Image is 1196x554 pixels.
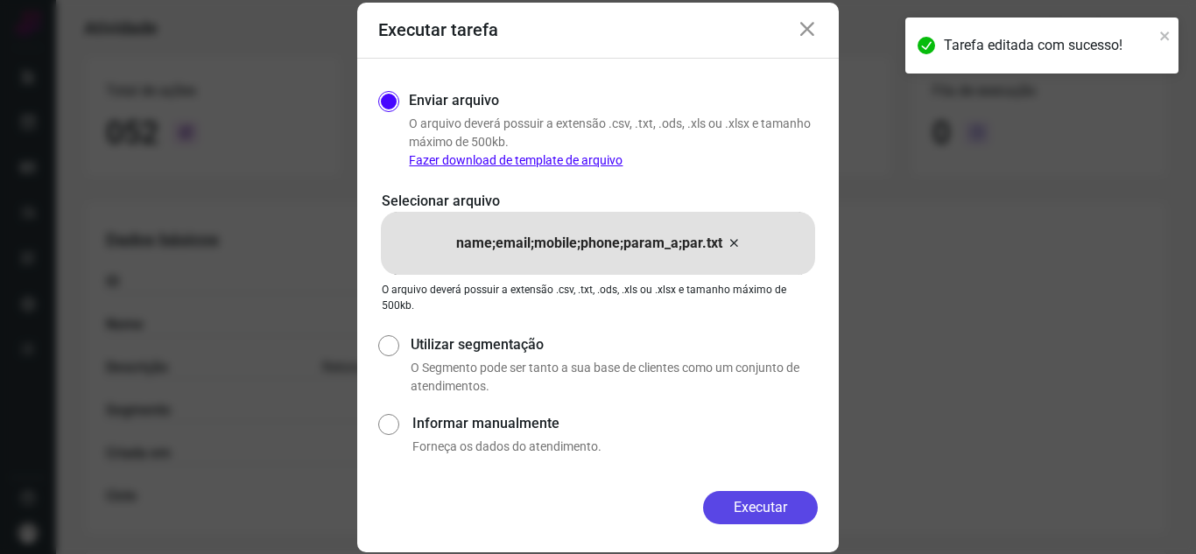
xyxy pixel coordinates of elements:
[944,35,1154,56] div: Tarefa editada com sucesso!
[409,153,623,167] a: Fazer download de template de arquivo
[412,413,818,434] label: Informar manualmente
[382,191,814,212] p: Selecionar arquivo
[411,359,818,396] p: O Segmento pode ser tanto a sua base de clientes como um conjunto de atendimentos.
[409,90,499,111] label: Enviar arquivo
[703,491,818,524] button: Executar
[456,233,722,254] p: name;email;mobile;phone;param_a;par.txt
[382,282,814,313] p: O arquivo deverá possuir a extensão .csv, .txt, .ods, .xls ou .xlsx e tamanho máximo de 500kb.
[411,334,818,355] label: Utilizar segmentação
[378,19,498,40] h3: Executar tarefa
[409,115,818,170] p: O arquivo deverá possuir a extensão .csv, .txt, .ods, .xls ou .xlsx e tamanho máximo de 500kb.
[412,438,818,456] p: Forneça os dados do atendimento.
[1159,25,1171,46] button: close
